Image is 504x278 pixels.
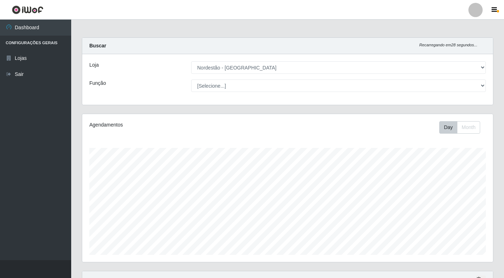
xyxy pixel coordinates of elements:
label: Função [89,79,106,87]
strong: Buscar [89,43,106,48]
button: Day [439,121,457,134]
i: Recarregando em 28 segundos... [419,43,477,47]
div: Agendamentos [89,121,248,129]
button: Month [457,121,480,134]
div: First group [439,121,480,134]
img: CoreUI Logo [12,5,43,14]
div: Toolbar with button groups [439,121,486,134]
label: Loja [89,61,99,69]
